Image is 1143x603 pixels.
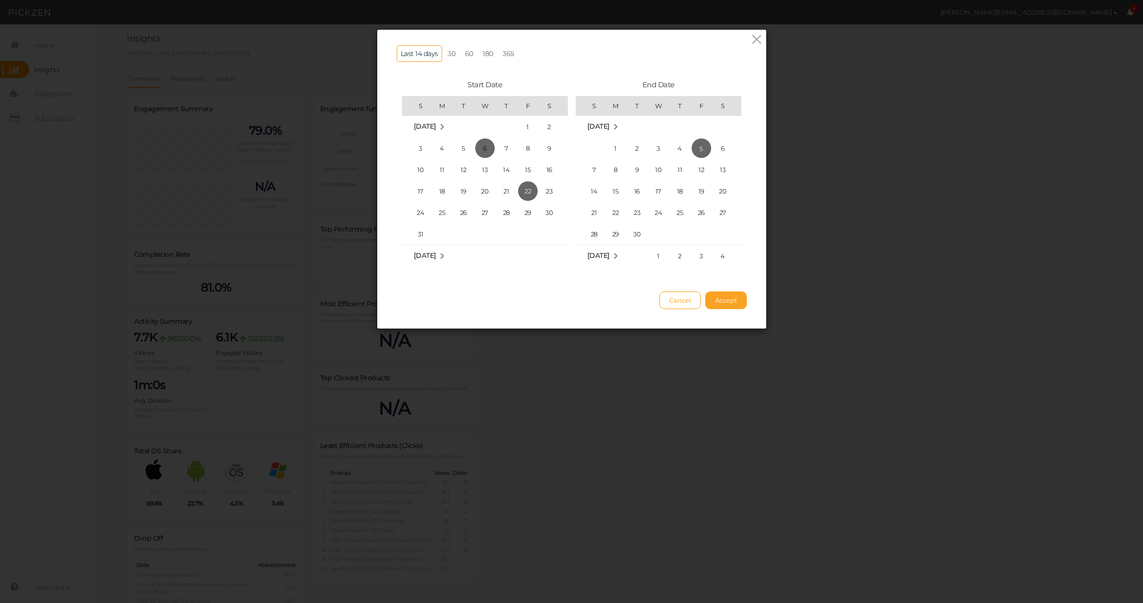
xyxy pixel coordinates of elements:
span: 6 [475,138,495,158]
td: Saturday September 13 2025 [712,159,741,180]
td: Sunday September 14 2025 [576,180,605,202]
td: Thursday September 25 2025 [669,202,691,223]
td: Friday August 22 2025 [517,180,539,202]
span: 27 [713,203,733,222]
span: 2 [627,138,647,158]
tr: Week 5 [402,202,568,223]
td: September 2025 [576,116,741,137]
tr: Week 1 [576,245,741,267]
td: Sunday August 10 2025 [402,159,431,180]
span: 21 [584,203,604,222]
span: 11 [432,160,452,179]
span: 17 [649,181,668,201]
td: Monday August 25 2025 [431,202,453,223]
span: 9 [540,138,559,158]
td: Sunday September 28 2025 [576,223,605,245]
span: Last 14 days [401,49,438,58]
td: Friday September 26 2025 [691,202,712,223]
td: Thursday August 28 2025 [496,202,517,223]
td: Saturday September 6 2025 [712,137,741,159]
th: S [712,96,741,116]
span: [DATE] [587,122,610,131]
th: W [648,96,669,116]
span: Accept [715,296,737,304]
span: 1 [649,246,668,266]
td: Saturday October 4 2025 [712,245,741,267]
span: 7 [584,160,604,179]
span: 4 [713,246,733,266]
span: 23 [540,181,559,201]
span: 22 [606,203,625,222]
th: S [576,96,605,116]
td: Monday September 15 2025 [605,180,626,202]
td: Tuesday September 23 2025 [626,202,648,223]
span: End Date [642,80,675,89]
th: M [605,96,626,116]
span: 30 [627,224,647,244]
tr: Week 5 [576,223,741,245]
tr: Week 4 [576,202,741,223]
th: F [517,96,539,116]
span: 30 [540,203,559,222]
span: 8 [518,138,538,158]
span: 28 [584,224,604,244]
a: 365 [499,45,518,62]
a: 180 [479,45,497,62]
span: 13 [713,160,733,179]
td: Sunday August 31 2025 [402,223,431,245]
td: Wednesday August 6 2025 [474,137,496,159]
span: 23 [627,203,647,222]
span: 25 [670,203,690,222]
td: Wednesday October 1 2025 [648,245,669,267]
tr: Week 3 [576,180,741,202]
tr: Week 2 [402,137,568,159]
td: Wednesday September 3 2025 [648,137,669,159]
span: 22 [518,181,538,201]
span: 29 [606,224,625,244]
span: 6 [713,138,733,158]
td: Saturday September 27 2025 [712,202,741,223]
td: Tuesday September 2 2025 [626,137,648,159]
td: Saturday August 9 2025 [539,137,568,159]
th: S [402,96,431,116]
td: Monday August 11 2025 [431,159,453,180]
span: 27 [475,203,495,222]
span: 11 [670,160,690,179]
td: Sunday August 17 2025 [402,180,431,202]
tr: Week 2 [576,159,741,180]
span: [DATE] [587,251,610,260]
span: 5 [454,138,473,158]
td: Wednesday August 13 2025 [474,159,496,180]
th: T [669,96,691,116]
th: T [626,96,648,116]
td: Thursday August 7 2025 [496,137,517,159]
td: Thursday October 2 2025 [669,245,691,267]
span: 17 [411,181,430,201]
span: 13 [475,160,495,179]
span: 31 [411,224,430,244]
span: 2 [540,117,559,136]
span: 28 [497,203,516,222]
td: Wednesday August 27 2025 [474,202,496,223]
span: 19 [454,181,473,201]
td: Thursday September 11 2025 [669,159,691,180]
span: 15 [518,160,538,179]
td: Saturday August 23 2025 [539,180,568,202]
span: [DATE] [414,122,436,131]
th: T [496,96,517,116]
span: 12 [454,160,473,179]
td: Friday September 19 2025 [691,180,712,202]
td: Monday September 8 2025 [605,159,626,180]
span: 18 [670,181,690,201]
td: Sunday August 24 2025 [402,202,431,223]
tr: Week 6 [402,223,568,245]
td: Sunday September 7 2025 [576,159,605,180]
tr: Week undefined [576,116,741,137]
td: Saturday September 20 2025 [712,180,741,202]
td: Thursday August 21 2025 [496,180,517,202]
span: 24 [649,203,668,222]
td: Monday September 29 2025 [605,223,626,245]
td: Tuesday August 5 2025 [453,137,474,159]
span: 7 [497,138,516,158]
span: 26 [692,203,711,222]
